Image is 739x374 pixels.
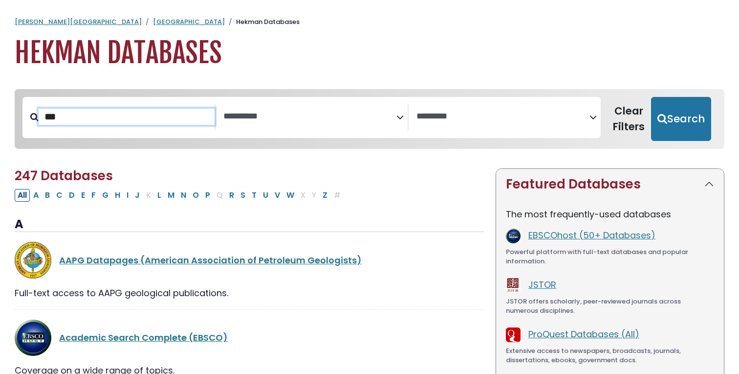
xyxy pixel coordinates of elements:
a: JSTOR [528,279,556,291]
button: Filter Results U [260,189,271,202]
button: Clear Filters [607,97,651,141]
div: Extensive access to newspapers, broadcasts, journals, dissertations, ebooks, government docs. [506,346,714,365]
p: The most frequently-used databases [506,208,714,221]
span: 247 Databases [15,167,113,185]
button: Filter Results A [30,189,42,202]
button: Filter Results O [190,189,202,202]
nav: Search filters [15,89,724,149]
textarea: Search [416,112,589,122]
div: Alpha-list to filter by first letter of database name [15,188,345,201]
button: Filter Results R [226,189,237,202]
button: Filter Results T [249,189,260,202]
button: Filter Results D [66,189,78,202]
a: [PERSON_NAME][GEOGRAPHIC_DATA] [15,17,142,26]
button: Filter Results G [99,189,111,202]
button: Filter Results S [238,189,248,202]
button: Filter Results C [53,189,65,202]
button: Filter Results F [88,189,99,202]
a: Academic Search Complete (EBSCO) [59,331,228,344]
a: ProQuest Databases (All) [528,328,639,340]
button: Filter Results L [154,189,164,202]
button: Filter Results W [283,189,297,202]
a: [GEOGRAPHIC_DATA] [153,17,225,26]
h1: Hekman Databases [15,37,724,70]
button: Featured Databases [496,169,724,200]
a: AAPG Datapages (American Association of Petroleum Geologists) [59,254,362,266]
div: Full-text access to AAPG geological publications. [15,286,484,300]
button: Filter Results Z [320,189,330,202]
div: Powerful platform with full-text databases and popular information. [506,247,714,266]
button: Filter Results V [272,189,283,202]
li: Hekman Databases [225,17,300,27]
button: Filter Results B [42,189,53,202]
input: Search database by title or keyword [39,109,215,125]
button: Filter Results E [78,189,88,202]
button: Filter Results H [112,189,123,202]
button: Filter Results P [202,189,213,202]
button: Filter Results I [124,189,131,202]
button: Filter Results J [132,189,143,202]
nav: breadcrumb [15,17,724,27]
h3: A [15,217,484,232]
button: All [15,189,30,202]
textarea: Search [223,112,396,122]
button: Filter Results N [178,189,189,202]
div: JSTOR offers scholarly, peer-reviewed journals across numerous disciplines. [506,297,714,316]
a: EBSCOhost (50+ Databases) [528,229,655,241]
button: Submit for Search Results [651,97,711,141]
button: Filter Results M [165,189,177,202]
